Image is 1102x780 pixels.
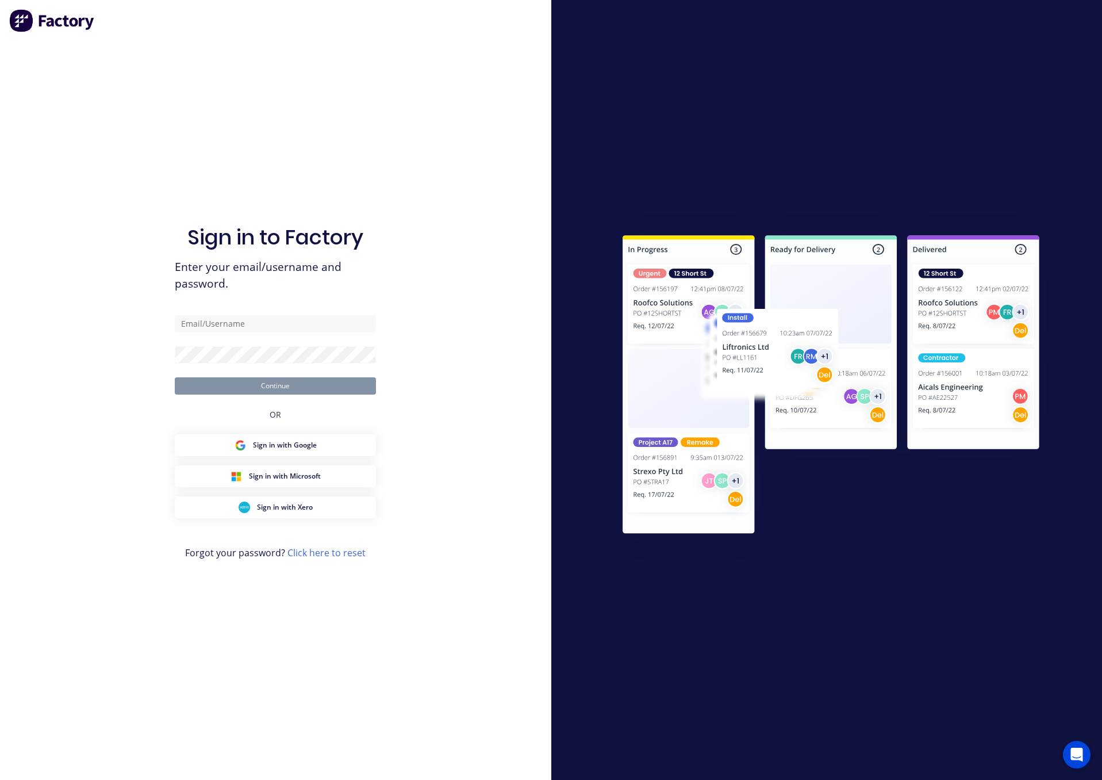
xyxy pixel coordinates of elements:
[9,9,95,32] img: Factory
[257,502,313,513] span: Sign in with Xero
[253,440,317,450] span: Sign in with Google
[235,439,246,451] img: Google Sign in
[239,502,250,513] img: Xero Sign in
[597,212,1065,561] img: Sign in
[249,471,321,481] span: Sign in with Microsoft
[270,395,281,434] div: OR
[187,225,363,250] h1: Sign in to Factory
[231,471,242,482] img: Microsoft Sign in
[175,465,376,487] button: Microsoft Sign inSign in with Microsoft
[175,259,376,292] span: Enter your email/username and password.
[287,546,366,559] a: Click here to reset
[175,496,376,518] button: Xero Sign inSign in with Xero
[175,434,376,456] button: Google Sign inSign in with Google
[175,377,376,395] button: Continue
[175,315,376,332] input: Email/Username
[1063,741,1091,768] div: Open Intercom Messenger
[185,546,366,560] span: Forgot your password?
